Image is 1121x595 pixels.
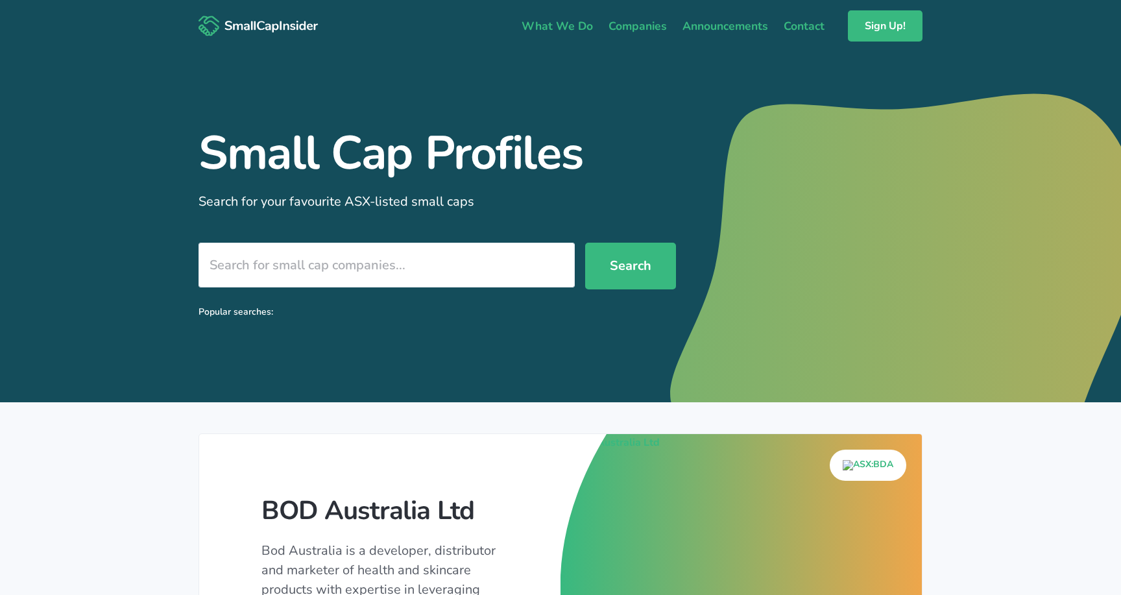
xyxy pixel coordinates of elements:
[199,130,676,176] h1: Small Cap Profiles
[514,12,601,40] a: What We Do
[199,306,273,319] div: Popular searches:
[199,16,319,37] img: SmallCapInsider
[199,192,676,212] div: Search for your favourite ASX-listed small caps
[675,12,776,40] a: Announcements
[199,243,575,287] input: Search for small cap companies...
[601,12,675,40] a: Companies
[585,243,676,289] button: Search
[776,12,832,40] a: Contact
[848,10,922,42] a: Sign Up!
[843,460,893,470] img: ASX:BDA
[560,435,660,450] img: BOD Australia Ltd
